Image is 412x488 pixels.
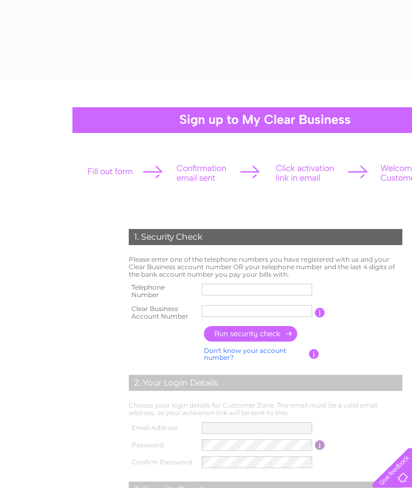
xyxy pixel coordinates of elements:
input: Information [315,440,325,450]
td: Choose your login details for Customer Zone. The email must be a valid email address, as your act... [126,399,405,419]
th: Confirm Password [126,454,199,471]
input: Information [309,349,319,359]
div: 2. Your Login Details [129,375,402,391]
th: Email Address [126,419,199,437]
a: Don't know your account number? [204,346,286,362]
input: Information [315,308,325,317]
td: Please enter one of the telephone numbers you have registered with us and your Clear Business acc... [126,253,405,280]
th: Clear Business Account Number [126,302,199,323]
th: Password [126,437,199,454]
div: 1. Security Check [129,229,402,245]
th: Telephone Number [126,280,199,302]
